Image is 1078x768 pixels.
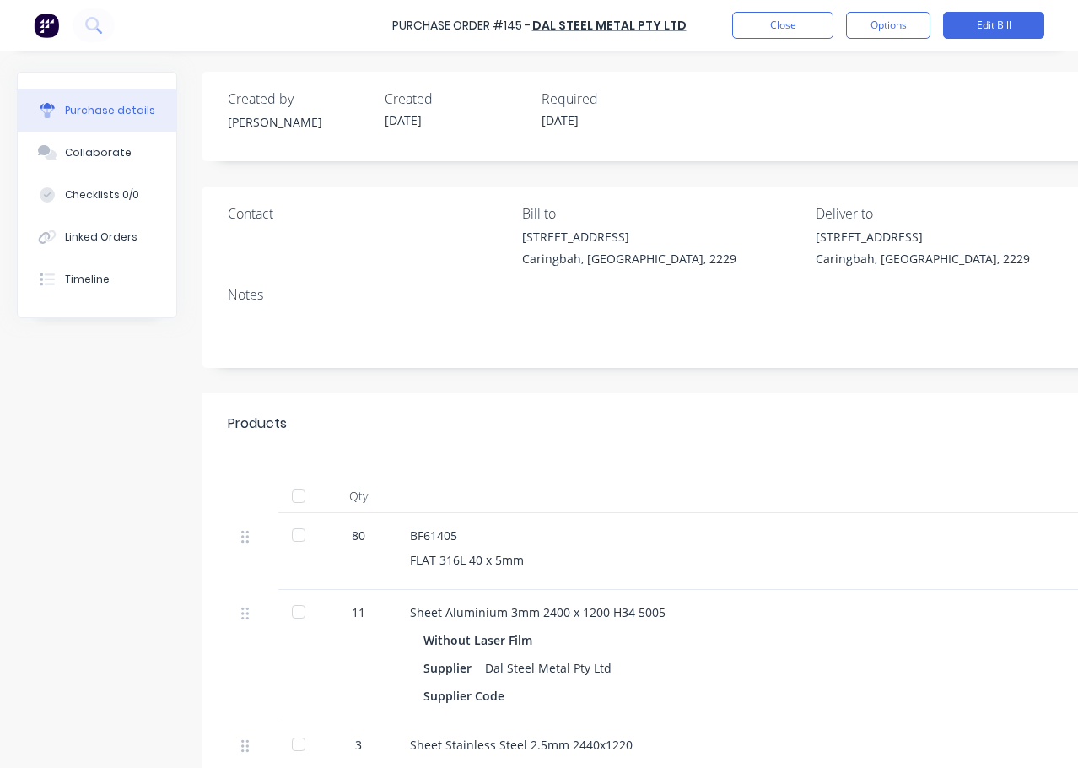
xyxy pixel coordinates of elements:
[423,656,485,680] div: Supplier
[65,230,137,245] div: Linked Orders
[816,228,1030,246] div: [STREET_ADDRESS]
[943,12,1044,39] button: Edit Bill
[228,203,509,224] div: Contact
[485,656,612,680] div: Dal Steel Metal Pty Ltd
[18,132,176,174] button: Collaborate
[18,216,176,258] button: Linked Orders
[423,628,539,652] div: Without Laser Film
[34,13,59,38] img: Factory
[334,603,383,621] div: 11
[385,89,528,109] div: Created
[532,17,687,34] a: Dal Steel Metal Pty Ltd
[392,17,531,35] div: Purchase Order #145 -
[18,89,176,132] button: Purchase details
[334,527,383,544] div: 80
[228,414,287,434] div: Products
[522,250,736,268] div: Caringbah, [GEOGRAPHIC_DATA], 2229
[321,479,396,513] div: Qty
[732,12,833,39] button: Close
[522,228,736,246] div: [STREET_ADDRESS]
[334,736,383,754] div: 3
[65,272,110,287] div: Timeline
[816,250,1030,268] div: Caringbah, [GEOGRAPHIC_DATA], 2229
[542,89,685,109] div: Required
[228,89,371,109] div: Created by
[423,684,518,708] div: Supplier Code
[18,258,176,300] button: Timeline
[65,103,155,118] div: Purchase details
[846,12,930,39] button: Options
[228,113,371,131] div: [PERSON_NAME]
[18,174,176,216] button: Checklists 0/0
[65,145,132,160] div: Collaborate
[65,187,139,203] div: Checklists 0/0
[522,203,804,224] div: Bill to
